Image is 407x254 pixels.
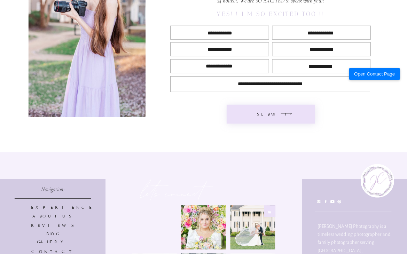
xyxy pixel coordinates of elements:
a: Navigation: [41,185,64,194]
a: About Us [31,213,75,219]
a: Experience [31,205,75,211]
a: gallery [31,239,75,245]
a: submit [257,111,274,117]
a: Reviews [31,222,75,228]
button: Open Contact Page [349,68,400,80]
h2: Yes!!! I'm so excited too!!! [205,10,336,18]
a: BLOG [31,231,75,237]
